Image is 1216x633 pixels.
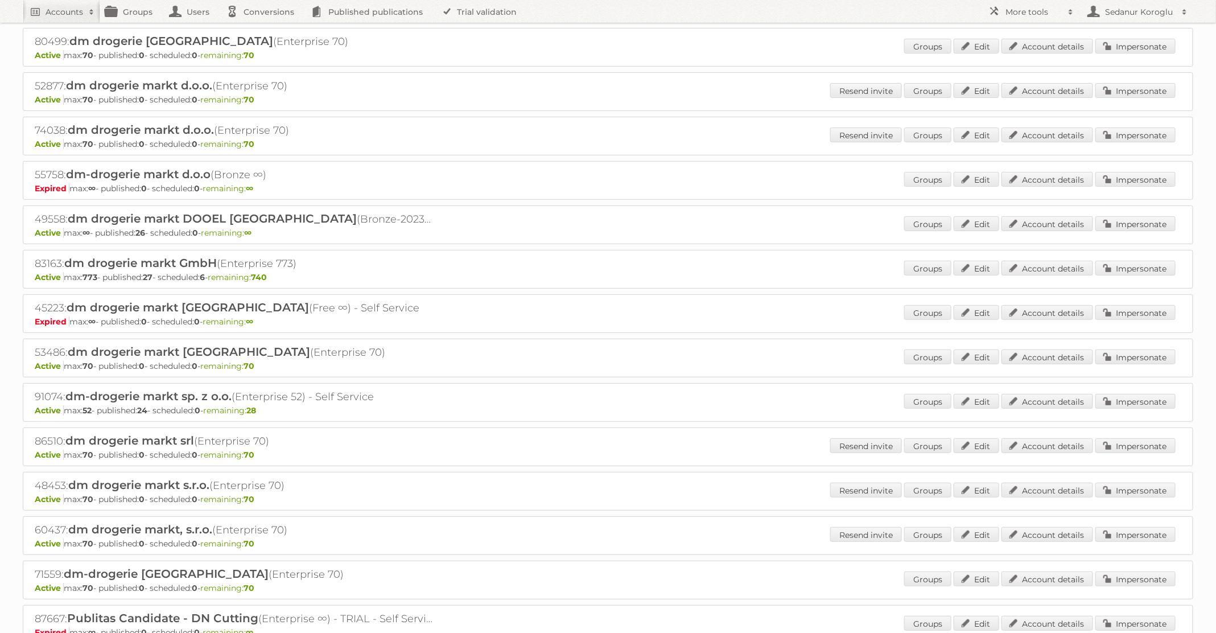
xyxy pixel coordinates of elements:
span: Active [35,539,64,549]
span: Active [35,94,64,105]
a: Groups [904,394,951,409]
span: dm drogerie markt DOOEL [GEOGRAPHIC_DATA] [68,212,357,225]
strong: 28 [246,405,256,416]
span: dm-drogerie markt sp. z o.o. [65,389,232,403]
strong: 0 [139,361,145,371]
span: Active [35,361,64,371]
a: Impersonate [1095,394,1176,409]
strong: 0 [139,583,145,593]
a: Account details [1001,527,1093,542]
strong: 24 [137,405,147,416]
a: Edit [954,394,999,409]
span: dm drogerie markt s.r.o. [68,478,209,492]
h2: 91074: (Enterprise 52) - Self Service [35,389,433,404]
p: max: - published: - scheduled: - [35,316,1181,327]
span: Active [35,494,64,504]
strong: 70 [244,450,254,460]
h2: 83163: (Enterprise 773) [35,256,433,271]
strong: 70 [244,139,254,149]
a: Edit [954,527,999,542]
strong: 26 [135,228,145,238]
a: Groups [904,39,951,54]
p: max: - published: - scheduled: - [35,272,1181,282]
a: Impersonate [1095,350,1176,364]
p: max: - published: - scheduled: - [35,583,1181,593]
strong: 0 [192,494,197,504]
a: Groups [904,350,951,364]
a: Impersonate [1095,572,1176,586]
span: remaining: [203,183,253,194]
a: Edit [954,261,999,276]
a: Account details [1001,616,1093,631]
h2: 53486: (Enterprise 70) [35,345,433,360]
a: Resend invite [830,83,902,98]
p: max: - published: - scheduled: - [35,139,1181,149]
span: remaining: [200,50,254,60]
strong: 0 [195,405,200,416]
span: dm drogerie markt d.o.o. [68,123,214,137]
a: Account details [1001,39,1093,54]
strong: 0 [139,494,145,504]
a: Impersonate [1095,305,1176,320]
span: remaining: [200,139,254,149]
span: Publitas Candidate - DN Cutting [67,611,258,625]
strong: 0 [192,583,197,593]
p: max: - published: - scheduled: - [35,228,1181,238]
strong: 0 [139,139,145,149]
span: dm drogerie markt d.o.o. [66,79,212,92]
h2: 52877: (Enterprise 70) [35,79,433,93]
span: Active [35,50,64,60]
a: Account details [1001,261,1093,276]
a: Impersonate [1095,83,1176,98]
strong: 70 [244,94,254,105]
a: Account details [1001,438,1093,453]
span: Active [35,405,64,416]
h2: More tools [1005,6,1062,18]
a: Edit [954,305,999,320]
strong: 0 [192,450,197,460]
p: max: - published: - scheduled: - [35,494,1181,504]
a: Groups [904,305,951,320]
a: Groups [904,128,951,142]
span: remaining: [200,94,254,105]
strong: 0 [192,361,197,371]
strong: 70 [244,361,254,371]
p: max: - published: - scheduled: - [35,50,1181,60]
strong: 740 [251,272,267,282]
a: Edit [954,39,999,54]
a: Account details [1001,394,1093,409]
strong: 773 [83,272,97,282]
p: max: - published: - scheduled: - [35,539,1181,549]
a: Account details [1001,483,1093,498]
strong: 0 [141,183,147,194]
strong: 6 [200,272,205,282]
strong: 0 [192,539,197,549]
strong: ∞ [244,228,252,238]
a: Impersonate [1095,128,1176,142]
span: Active [35,139,64,149]
a: Impersonate [1095,616,1176,631]
span: remaining: [200,450,254,460]
a: Edit [954,572,999,586]
a: Edit [954,350,999,364]
h2: Accounts [46,6,83,18]
span: dm drogerie markt [GEOGRAPHIC_DATA] [67,301,309,314]
span: remaining: [201,228,252,238]
span: Active [35,450,64,460]
strong: 70 [83,50,93,60]
strong: 0 [139,50,145,60]
strong: 0 [194,316,200,327]
span: remaining: [200,361,254,371]
span: remaining: [200,583,254,593]
span: Active [35,272,64,282]
span: Expired [35,316,69,327]
a: Account details [1001,572,1093,586]
span: dm drogerie [GEOGRAPHIC_DATA] [69,34,273,48]
strong: 70 [83,450,93,460]
p: max: - published: - scheduled: - [35,183,1181,194]
span: dm drogerie markt [GEOGRAPHIC_DATA] [68,345,310,359]
h2: 55758: (Bronze ∞) [35,167,433,182]
span: dm-drogerie markt d.o.o [66,167,211,181]
strong: 0 [139,450,145,460]
a: Account details [1001,305,1093,320]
